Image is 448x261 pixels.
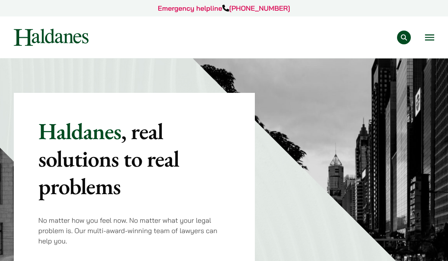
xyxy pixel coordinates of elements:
button: Open menu [425,34,434,41]
p: Haldanes [38,117,230,200]
mark: , real solutions to real problems [38,116,179,201]
p: No matter how you feel now. No matter what your legal problem is. Our multi-award-winning team of... [38,215,230,246]
button: Search [397,31,411,44]
a: Emergency helpline[PHONE_NUMBER] [158,4,290,13]
img: Logo of Haldanes [14,29,89,46]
